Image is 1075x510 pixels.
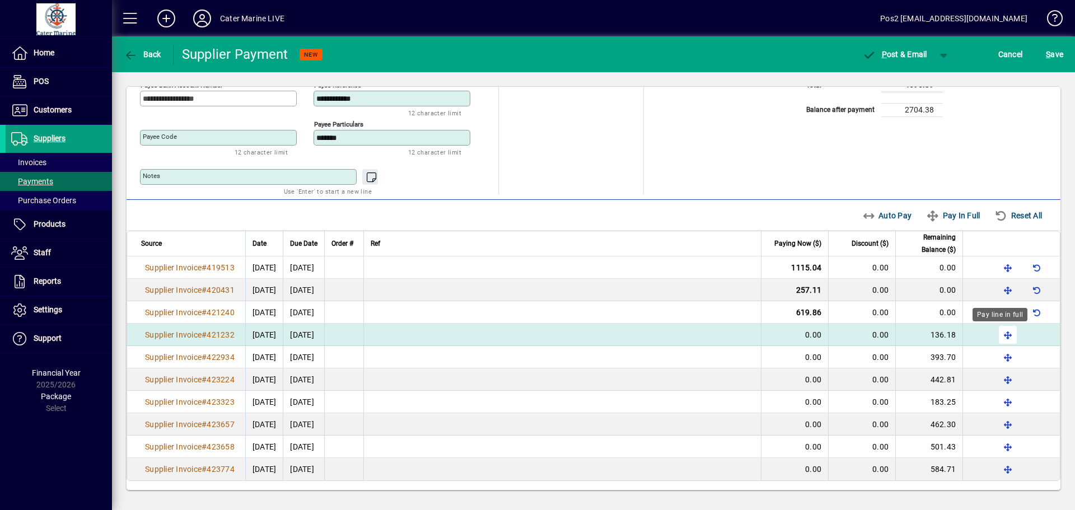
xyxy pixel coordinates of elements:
span: Suppliers [34,134,66,143]
a: Supplier Invoice#420431 [141,284,239,296]
span: 0.00 [872,353,889,362]
td: [DATE] [283,436,324,458]
span: # [202,420,207,429]
span: Supplier Invoice [145,286,202,294]
a: Supplier Invoice#423224 [141,373,239,386]
span: Supplier Invoice [145,330,202,339]
span: 0.00 [872,465,889,474]
span: Supplier Invoice [145,308,202,317]
a: Settings [6,296,112,324]
mat-hint: 12 character limit [408,106,461,119]
span: Package [41,392,71,401]
span: # [202,308,207,317]
span: POS [34,77,49,86]
a: Reports [6,268,112,296]
a: POS [6,68,112,96]
span: Staff [34,248,51,257]
span: 421240 [207,308,235,317]
span: Due Date [290,237,317,250]
td: [DATE] [283,324,324,346]
span: 584.71 [931,465,956,474]
span: 183.25 [931,397,956,406]
span: Settings [34,305,62,314]
span: 462.30 [931,420,956,429]
span: 423224 [207,375,235,384]
td: [DATE] [283,458,324,480]
td: 2704.38 [881,103,943,116]
mat-hint: Use 'Enter' to start a new line [284,185,372,198]
span: 0.00 [872,330,889,339]
span: 0.00 [805,397,821,406]
a: Invoices [6,153,112,172]
td: [DATE] [283,256,324,279]
span: Order # [331,237,353,250]
span: 423774 [207,465,235,474]
span: 0.00 [805,375,821,384]
span: ost & Email [862,50,927,59]
div: Pos2 [EMAIL_ADDRESS][DOMAIN_NAME] [880,10,1027,27]
span: Home [34,48,54,57]
span: S [1046,50,1050,59]
span: 0.00 [872,420,889,429]
span: # [202,263,207,272]
span: Pay In Full [926,207,980,224]
mat-hint: 12 character limit [408,146,461,158]
span: 0.00 [940,286,956,294]
span: Support [34,334,62,343]
button: Post & Email [857,44,933,64]
a: Staff [6,239,112,267]
button: Cancel [995,44,1026,64]
span: Ref [371,237,380,250]
span: 1115.04 [791,263,821,272]
mat-hint: 12 character limit [235,146,288,158]
span: 420431 [207,286,235,294]
span: 0.00 [872,375,889,384]
span: # [202,353,207,362]
span: Supplier Invoice [145,420,202,429]
a: Supplier Invoice#423323 [141,396,239,408]
td: [DATE] [283,391,324,413]
span: P [882,50,887,59]
td: Balance after payment [801,103,881,116]
span: 501.43 [931,442,956,451]
span: Reset All [994,207,1042,224]
div: Supplier Payment [182,45,288,63]
span: # [202,442,207,451]
span: 422934 [207,353,235,362]
span: 0.00 [805,330,821,339]
span: Back [124,50,161,59]
span: Supplier Invoice [145,442,202,451]
span: Customers [34,105,72,114]
td: [DATE] [283,279,324,301]
a: Products [6,210,112,238]
a: Supplier Invoice#421240 [141,306,239,319]
span: 0.00 [805,353,821,362]
span: 0.00 [872,286,889,294]
span: [DATE] [253,330,277,339]
a: Supplier Invoice#419513 [141,261,239,274]
span: 0.00 [940,263,956,272]
span: Reports [34,277,61,286]
a: Payments [6,172,112,191]
td: [DATE] [283,368,324,391]
div: Pay line in full [973,308,1027,321]
a: Purchase Orders [6,191,112,210]
span: Supplier Invoice [145,263,202,272]
a: Customers [6,96,112,124]
mat-label: Payee Code [143,133,177,141]
a: Supplier Invoice#421232 [141,329,239,341]
td: [DATE] [283,301,324,324]
span: [DATE] [253,353,277,362]
span: 257.11 [796,286,822,294]
span: Payments [11,177,53,186]
span: # [202,330,207,339]
span: [DATE] [253,465,277,474]
span: Date [253,237,267,250]
span: ave [1046,45,1063,63]
span: Paying Now ($) [774,237,821,250]
span: Invoices [11,158,46,167]
span: 0.00 [805,442,821,451]
span: 0.00 [872,397,889,406]
span: # [202,286,207,294]
span: Source [141,237,162,250]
